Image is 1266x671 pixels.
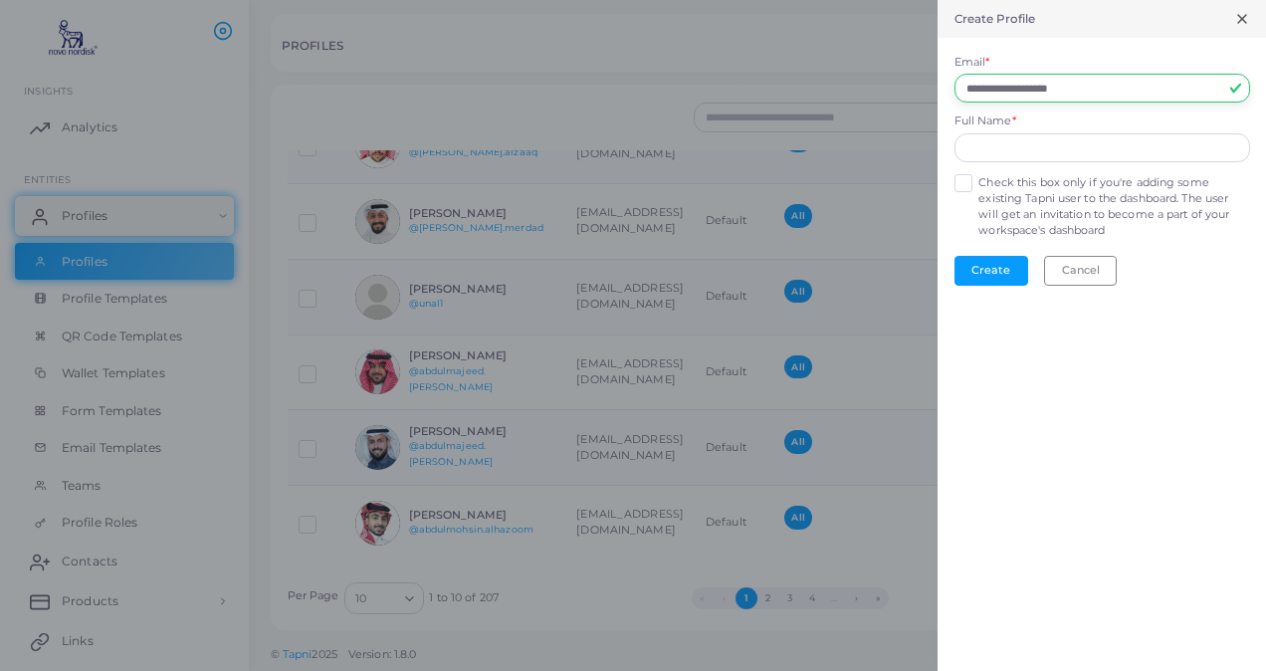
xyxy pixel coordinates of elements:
label: Full Name [954,113,1016,129]
button: Cancel [1044,256,1117,286]
label: Check this box only if you're adding some existing Tapni user to the dashboard. The user will get... [978,175,1249,239]
button: Create [954,256,1028,286]
label: Email [954,55,990,71]
h5: Create Profile [954,12,1036,26]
